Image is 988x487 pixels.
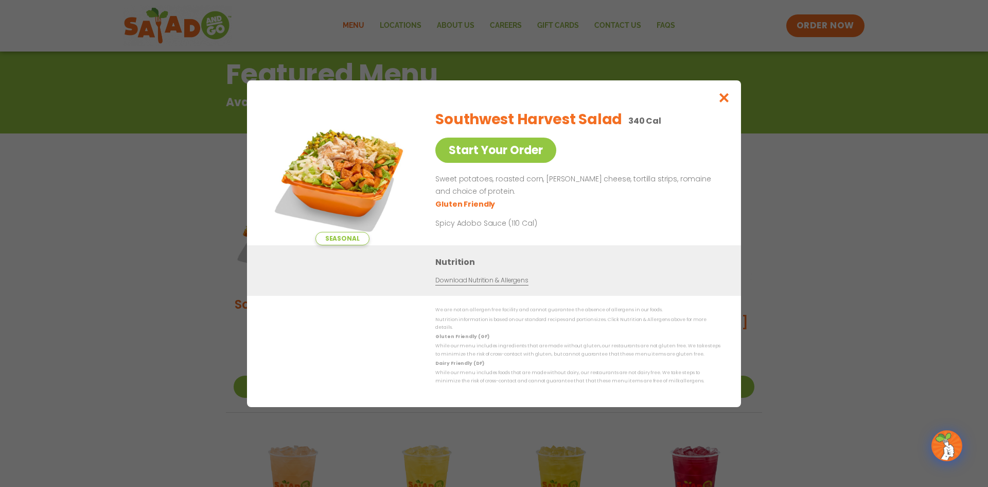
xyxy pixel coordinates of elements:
[435,256,726,268] h3: Nutrition
[270,101,414,245] img: Featured product photo for Southwest Harvest Salad
[435,217,626,228] p: Spicy Adobo Sauce (110 Cal)
[435,306,720,314] p: We are not an allergen free facility and cannot guarantee the absence of allergens in our foods.
[435,138,556,163] a: Start Your Order
[435,109,622,130] h2: Southwest Harvest Salad
[435,276,528,286] a: Download Nutrition & Allergens
[435,315,720,331] p: Nutrition information is based on our standard recipes and portion sizes. Click Nutrition & Aller...
[435,333,489,340] strong: Gluten Friendly (GF)
[435,360,484,366] strong: Dairy Friendly (DF)
[435,198,497,209] li: Gluten Friendly
[435,173,716,198] p: Sweet potatoes, roasted corn, [PERSON_NAME] cheese, tortilla strips, romaine and choice of protein.
[708,80,741,115] button: Close modal
[315,232,369,245] span: Seasonal
[628,114,661,127] p: 340 Cal
[435,369,720,385] p: While our menu includes foods that are made without dairy, our restaurants are not dairy free. We...
[932,431,961,460] img: wpChatIcon
[435,342,720,358] p: While our menu includes ingredients that are made without gluten, our restaurants are not gluten ...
